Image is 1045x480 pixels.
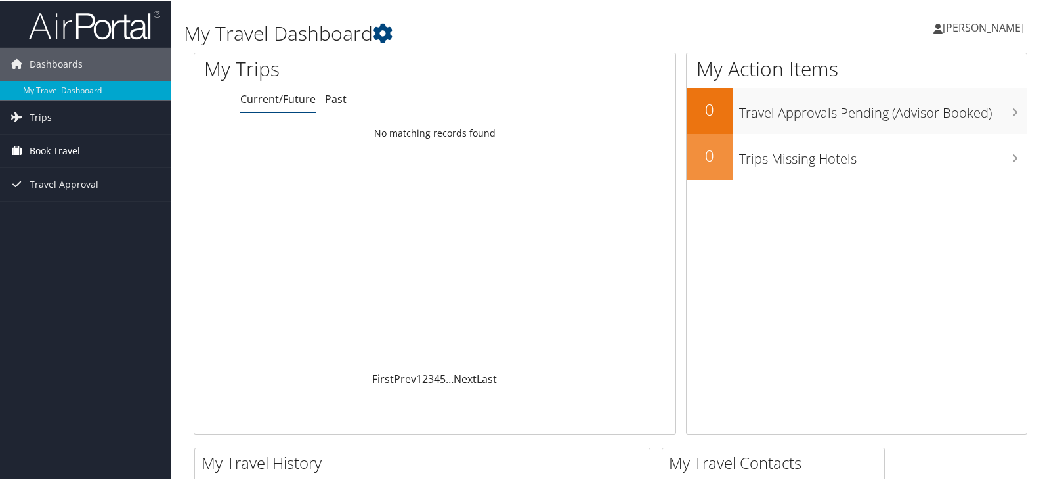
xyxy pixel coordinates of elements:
[29,9,160,39] img: airportal-logo.png
[422,370,428,385] a: 2
[687,87,1027,133] a: 0Travel Approvals Pending (Advisor Booked)
[739,142,1027,167] h3: Trips Missing Hotels
[933,7,1037,46] a: [PERSON_NAME]
[440,370,446,385] a: 5
[394,370,416,385] a: Prev
[687,143,733,165] h2: 0
[669,450,884,473] h2: My Travel Contacts
[434,370,440,385] a: 4
[446,370,454,385] span: …
[416,370,422,385] a: 1
[943,19,1024,33] span: [PERSON_NAME]
[477,370,497,385] a: Last
[739,96,1027,121] h3: Travel Approvals Pending (Advisor Booked)
[184,18,753,46] h1: My Travel Dashboard
[194,120,675,144] td: No matching records found
[30,47,83,79] span: Dashboards
[240,91,316,105] a: Current/Future
[687,97,733,120] h2: 0
[687,54,1027,81] h1: My Action Items
[372,370,394,385] a: First
[325,91,347,105] a: Past
[687,133,1027,179] a: 0Trips Missing Hotels
[204,54,465,81] h1: My Trips
[30,167,98,200] span: Travel Approval
[30,133,80,166] span: Book Travel
[454,370,477,385] a: Next
[30,100,52,133] span: Trips
[428,370,434,385] a: 3
[202,450,650,473] h2: My Travel History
